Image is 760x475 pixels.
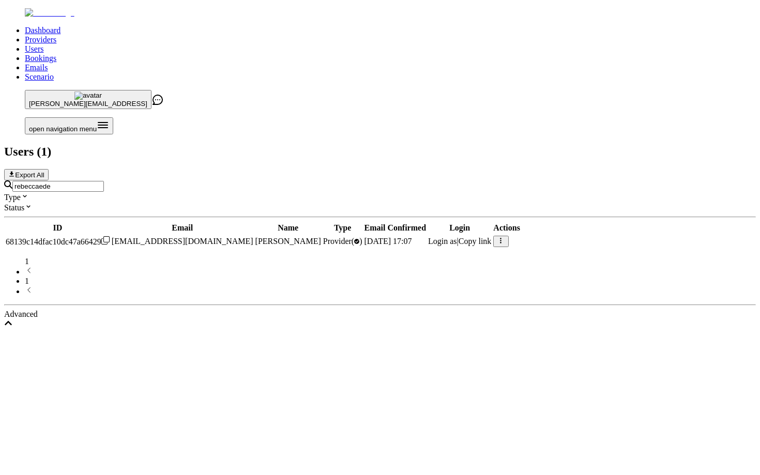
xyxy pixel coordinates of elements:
[255,237,321,246] span: [PERSON_NAME]
[6,236,110,247] div: Click to copy
[25,44,43,53] a: Users
[5,223,110,233] th: ID
[25,63,48,72] a: Emails
[25,277,756,286] li: pagination item 1 active
[12,181,104,192] input: Search by email
[428,223,492,233] th: Login
[29,125,97,133] span: open navigation menu
[25,35,56,44] a: Providers
[25,90,151,109] button: avatar[PERSON_NAME][EMAIL_ADDRESS]
[4,310,38,318] span: Advanced
[4,169,49,180] button: Export All
[493,223,521,233] th: Actions
[25,286,756,296] li: next page button
[428,237,457,246] span: Login as
[255,223,322,233] th: Name
[25,26,60,35] a: Dashboard
[25,72,54,81] a: Scenario
[25,54,56,63] a: Bookings
[459,237,492,246] span: Copy link
[25,8,74,18] img: Fluum Logo
[323,237,362,246] span: validated
[25,257,29,266] span: 1
[4,145,756,159] h2: Users ( 1 )
[364,223,427,233] th: Email Confirmed
[74,91,102,100] img: avatar
[25,117,113,134] button: Open menu
[4,192,756,202] div: Type
[364,237,412,246] span: [DATE] 17:07
[323,223,363,233] th: Type
[29,100,147,108] span: [PERSON_NAME][EMAIL_ADDRESS]
[4,257,756,296] nav: pagination navigation
[4,202,756,212] div: Status
[25,266,756,277] li: previous page button
[428,237,491,246] div: |
[112,237,253,246] span: [EMAIL_ADDRESS][DOMAIN_NAME]
[111,223,254,233] th: Email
